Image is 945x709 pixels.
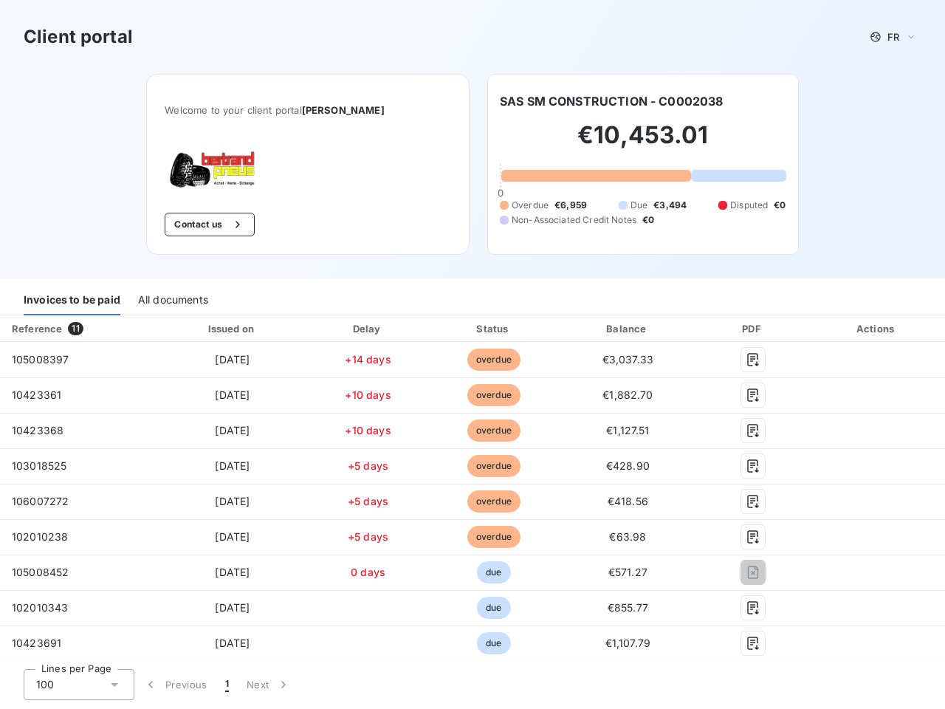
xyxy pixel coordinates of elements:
span: +10 days [345,424,391,436]
div: Invoices to be paid [24,284,120,315]
span: [DATE] [215,388,250,401]
span: +10 days [345,388,391,401]
span: due [477,632,510,654]
div: All documents [138,284,208,315]
h6: SAS SM CONSTRUCTION - C0002038 [500,92,724,110]
span: 102010343 [12,601,68,614]
span: €1,107.79 [605,637,650,649]
button: Previous [134,669,216,700]
span: 10423368 [12,424,63,436]
span: [DATE] [215,530,250,543]
span: +5 days [348,530,388,543]
span: €6,959 [554,199,587,212]
span: [DATE] [215,637,250,649]
span: €571.27 [608,566,647,578]
button: 1 [216,669,238,700]
span: €1,882.70 [602,388,653,401]
span: €3,494 [653,199,687,212]
span: [DATE] [215,601,250,614]
span: 102010238 [12,530,68,543]
button: Contact us [165,213,254,236]
span: €0 [774,199,786,212]
div: Status [433,321,555,336]
span: [DATE] [215,495,250,507]
span: 11 [68,322,83,335]
span: due [477,561,510,583]
span: [DATE] [215,424,250,436]
span: 10423691 [12,637,61,649]
h3: Client portal [24,24,133,50]
span: €428.90 [606,459,650,472]
span: Disputed [730,199,768,212]
span: €418.56 [608,495,648,507]
span: overdue [467,419,520,442]
img: Company logo [165,151,259,189]
span: 105008452 [12,566,69,578]
span: Due [630,199,647,212]
span: due [477,597,510,619]
span: overdue [467,349,520,371]
span: [DATE] [215,566,250,578]
span: Non-Associated Credit Notes [512,213,636,227]
span: €63.98 [609,530,646,543]
span: [DATE] [215,459,250,472]
span: €0 [642,213,654,227]
div: Reference [12,323,62,335]
span: 106007272 [12,495,69,507]
button: Next [238,669,300,700]
span: Overdue [512,199,549,212]
span: Welcome to your client portal [165,104,451,116]
span: 1 [225,677,229,692]
span: overdue [467,490,520,513]
span: overdue [467,384,520,406]
span: overdue [467,526,520,548]
span: [DATE] [215,353,250,366]
span: +5 days [348,459,388,472]
span: +5 days [348,495,388,507]
h2: €10,453.01 [500,120,786,165]
span: +14 days [345,353,391,366]
span: [PERSON_NAME] [302,104,385,116]
span: 103018525 [12,459,66,472]
span: 105008397 [12,353,69,366]
div: Actions [811,321,942,336]
span: FR [887,31,899,43]
span: overdue [467,455,520,477]
span: €1,127.51 [606,424,649,436]
div: Issued on [162,321,304,336]
span: €855.77 [608,601,648,614]
div: PDF [701,321,805,336]
div: Balance [561,321,695,336]
span: 10423361 [12,388,61,401]
span: €3,037.33 [602,353,653,366]
span: 0 days [351,566,385,578]
span: 100 [36,677,54,692]
div: Delay [309,321,427,336]
span: 0 [498,187,504,199]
